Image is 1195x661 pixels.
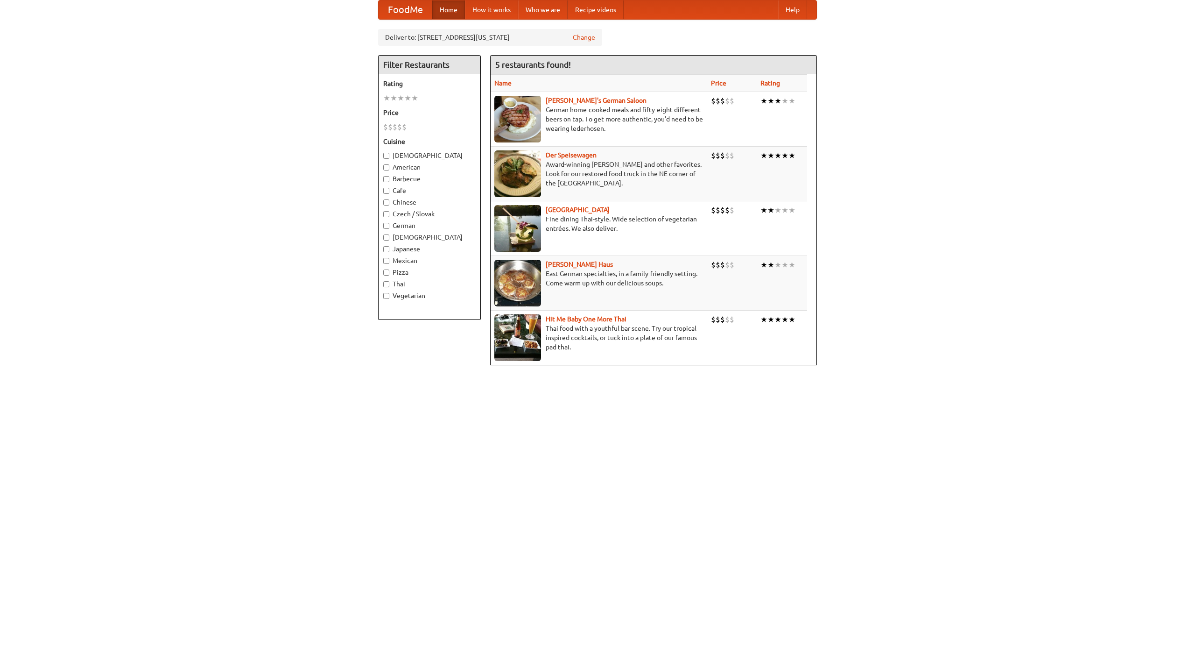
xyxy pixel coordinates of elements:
input: Mexican [383,258,389,264]
p: Award-winning [PERSON_NAME] and other favorites. Look for our restored food truck in the NE corne... [494,160,703,188]
li: ★ [788,260,795,270]
li: ★ [788,96,795,106]
li: $ [716,314,720,325]
li: $ [393,122,397,132]
li: $ [397,122,402,132]
li: $ [725,205,730,215]
h4: Filter Restaurants [379,56,480,74]
li: ★ [390,93,397,103]
label: American [383,163,476,172]
b: Hit Me Baby One More Thai [546,315,626,323]
li: ★ [774,260,781,270]
li: $ [720,260,725,270]
li: ★ [760,314,767,325]
li: ★ [760,205,767,215]
li: ★ [404,93,411,103]
img: babythai.jpg [494,314,541,361]
li: $ [383,122,388,132]
li: ★ [767,96,774,106]
li: ★ [767,205,774,215]
a: Rating [760,79,780,87]
label: Czech / Slovak [383,209,476,219]
input: Thai [383,281,389,287]
a: Who we are [518,0,568,19]
input: [DEMOGRAPHIC_DATA] [383,153,389,159]
li: ★ [760,260,767,270]
li: ★ [760,96,767,106]
li: $ [720,150,725,161]
a: FoodMe [379,0,432,19]
li: ★ [781,150,788,161]
li: $ [402,122,407,132]
input: Czech / Slovak [383,211,389,217]
a: [PERSON_NAME] Haus [546,261,613,268]
li: $ [730,96,734,106]
a: Home [432,0,465,19]
li: $ [730,150,734,161]
h5: Rating [383,79,476,88]
li: $ [730,314,734,325]
h5: Cuisine [383,137,476,146]
li: $ [388,122,393,132]
label: [DEMOGRAPHIC_DATA] [383,151,476,160]
li: ★ [774,205,781,215]
li: ★ [788,150,795,161]
li: $ [711,205,716,215]
input: American [383,164,389,171]
input: German [383,223,389,229]
li: ★ [411,93,418,103]
li: ★ [774,314,781,325]
label: Pizza [383,268,476,277]
h5: Price [383,108,476,117]
li: $ [730,205,734,215]
li: ★ [774,150,781,161]
a: Name [494,79,512,87]
li: $ [716,205,720,215]
li: $ [730,260,734,270]
li: $ [725,96,730,106]
li: $ [711,260,716,270]
label: Japanese [383,244,476,254]
a: How it works [465,0,518,19]
li: ★ [781,205,788,215]
a: [GEOGRAPHIC_DATA] [546,206,610,213]
a: Price [711,79,726,87]
li: $ [720,205,725,215]
div: Deliver to: [STREET_ADDRESS][US_STATE] [378,29,602,46]
input: Chinese [383,199,389,206]
label: Barbecue [383,174,476,184]
li: $ [725,260,730,270]
li: ★ [781,96,788,106]
li: $ [725,314,730,325]
img: satay.jpg [494,205,541,252]
input: Pizza [383,270,389,276]
li: ★ [788,205,795,215]
input: Vegetarian [383,293,389,299]
li: ★ [767,150,774,161]
li: ★ [397,93,404,103]
li: $ [720,314,725,325]
a: [PERSON_NAME]'s German Saloon [546,97,647,104]
a: Change [573,33,595,42]
label: Chinese [383,198,476,207]
li: ★ [383,93,390,103]
b: Der Speisewagen [546,151,597,159]
a: Recipe videos [568,0,624,19]
li: $ [725,150,730,161]
li: $ [711,314,716,325]
label: German [383,221,476,230]
a: Help [778,0,807,19]
img: esthers.jpg [494,96,541,142]
li: ★ [774,96,781,106]
p: German home-cooked meals and fifty-eight different beers on tap. To get more authentic, you'd nee... [494,105,703,133]
input: Barbecue [383,176,389,182]
img: kohlhaus.jpg [494,260,541,306]
li: ★ [788,314,795,325]
li: $ [720,96,725,106]
label: Cafe [383,186,476,195]
li: $ [716,260,720,270]
p: Fine dining Thai-style. Wide selection of vegetarian entrées. We also deliver. [494,214,703,233]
